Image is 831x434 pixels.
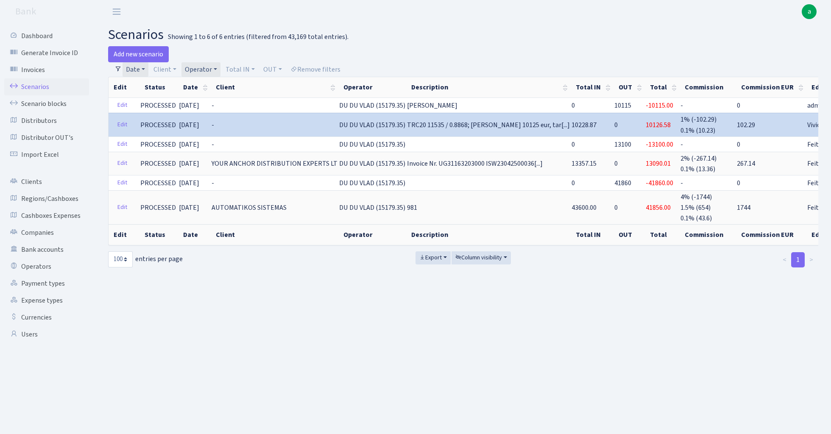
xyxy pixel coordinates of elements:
[4,224,89,241] a: Companies
[339,159,405,168] span: DU DU VLAD (15179.35)
[646,140,673,149] span: -13100.00
[791,252,805,267] a: 1
[807,120,821,130] span: Vivio
[106,5,127,19] button: Toggle navigation
[338,224,406,245] th: Operator
[614,178,631,188] span: 41860
[222,62,258,77] a: Total IN
[114,157,131,170] a: Edit
[572,178,575,188] span: 0
[737,159,755,168] span: 267.14
[407,159,543,168] span: Invoice Nr. UG31163203000 ISW23042500036[...]
[807,178,826,188] span: Feitan
[114,176,131,189] a: Edit
[614,140,631,149] span: 13100
[737,120,755,130] span: 102.29
[4,275,89,292] a: Payment types
[178,77,211,97] th: Date : activate to sort column ascending
[572,203,597,212] span: 43600.00
[114,138,131,151] a: Edit
[150,62,180,77] a: Client
[645,77,680,97] th: Total : activate to sort column ascending
[4,309,89,326] a: Currencies
[179,178,199,188] span: [DATE]
[4,78,89,95] a: Scenarios
[680,115,717,135] span: 1% (-102.29) 0.1% (10.23)
[736,77,806,97] th: Commission EUR : activate to sort column ascending
[211,77,338,97] th: Client : activate to sort column ascending
[139,77,178,97] th: Status
[646,178,673,188] span: -41860.00
[4,28,89,45] a: Dashboard
[807,159,826,169] span: Feitan
[406,224,571,245] th: Description
[140,140,176,149] span: PROCESSED
[140,203,176,212] span: PROCESSED
[419,253,442,262] span: Export
[179,140,199,149] span: [DATE]
[108,46,169,62] a: Add new scenario
[287,62,344,77] a: Remove filters
[4,326,89,343] a: Users
[109,224,139,245] th: Edit
[614,101,631,110] span: 10115
[114,201,131,214] a: Edit
[339,178,405,188] span: DU DU VLAD (15179.35)
[680,140,683,149] span: -
[646,203,671,212] span: 41856.00
[4,241,89,258] a: Bank accounts
[407,203,417,212] span: 981
[212,101,214,110] span: -
[614,159,618,168] span: 0
[572,101,575,110] span: 0
[108,251,133,267] select: entries per page
[736,224,806,245] th: Commission EUR
[407,101,457,110] span: [PERSON_NAME]
[807,203,826,213] span: Feitan
[140,178,176,188] span: PROCESSED
[4,292,89,309] a: Expense types
[339,203,405,212] span: DU DU VLAD (15179.35)
[212,178,214,188] span: -
[4,61,89,78] a: Invoices
[109,77,139,97] th: Edit
[571,77,613,97] th: Total IN : activate to sort column ascending
[212,159,337,169] span: YOUR ANCHOR DISTRIBUTION EXPERTS LT
[108,251,183,267] label: entries per page
[139,224,178,245] th: Status
[212,140,214,149] span: -
[680,192,712,223] span: 4% (-1744) 1.5% (654) 0.1% (43.6)
[613,224,645,245] th: OUT
[572,159,597,168] span: 13357.15
[178,224,211,245] th: Date
[4,190,89,207] a: Regions/Cashboxes
[452,251,511,264] button: Column visibility
[4,207,89,224] a: Cashboxes Expenses
[108,25,164,45] span: scenarios
[614,120,618,130] span: 0
[802,4,817,19] a: a
[123,62,148,77] a: Date
[179,101,199,110] span: [DATE]
[737,178,740,188] span: 0
[4,45,89,61] a: Generate Invoice ID
[114,118,131,131] a: Edit
[140,159,176,168] span: PROCESSED
[140,101,176,110] span: PROCESSED
[114,99,131,112] a: Edit
[339,140,405,149] span: DU DU VLAD (15179.35)
[407,120,570,130] span: TRC20 11535 / 0.8868; [PERSON_NAME] 10125 eur, tar[...]
[339,120,405,130] span: DU DU VLAD (15179.35)
[179,203,199,212] span: [DATE]
[645,224,680,245] th: Total
[179,120,199,130] span: [DATE]
[680,101,683,110] span: -
[807,139,826,150] span: Feitan
[572,140,575,149] span: 0
[4,146,89,163] a: Import Excel
[737,101,740,110] span: 0
[338,77,406,97] th: Operator
[680,224,736,245] th: Commission
[179,159,199,168] span: [DATE]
